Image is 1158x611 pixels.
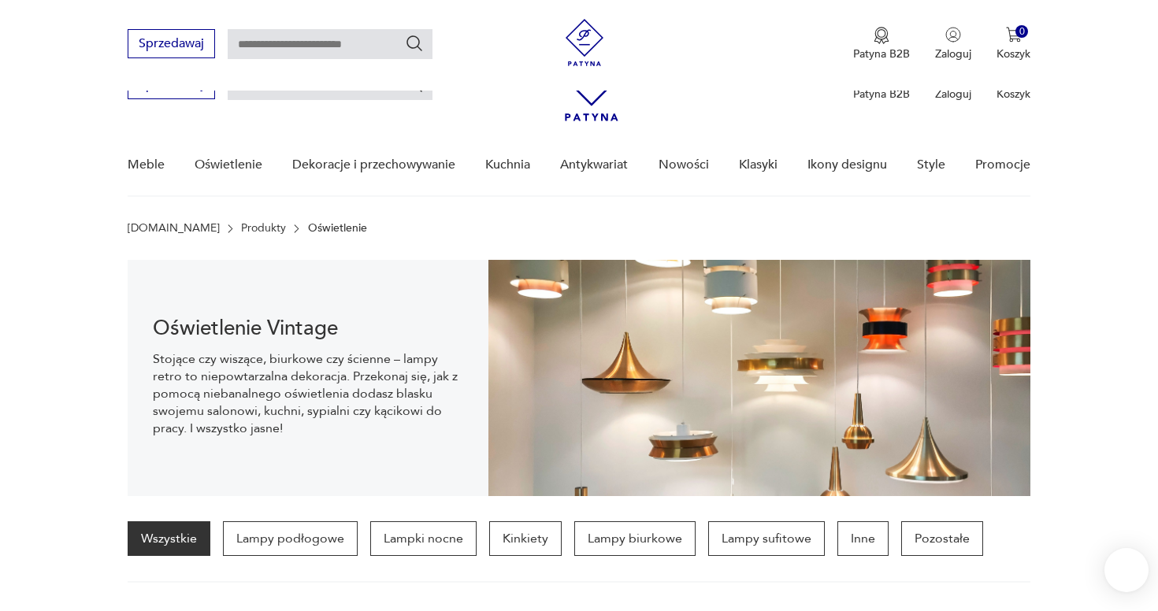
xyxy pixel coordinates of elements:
[485,135,530,195] a: Kuchnia
[405,34,424,53] button: Szukaj
[853,46,910,61] p: Patyna B2B
[853,27,910,61] a: Ikona medaluPatyna B2B
[488,260,1030,496] img: Oświetlenie
[489,521,562,556] a: Kinkiety
[1015,25,1029,39] div: 0
[195,135,262,195] a: Oświetlenie
[997,46,1030,61] p: Koszyk
[128,135,165,195] a: Meble
[128,521,210,556] a: Wszystkie
[370,521,477,556] a: Lampki nocne
[997,27,1030,61] button: 0Koszyk
[935,46,971,61] p: Zaloguj
[837,521,889,556] a: Inne
[997,87,1030,102] p: Koszyk
[128,222,220,235] a: [DOMAIN_NAME]
[292,135,455,195] a: Dekoracje i przechowywanie
[935,27,971,61] button: Zaloguj
[128,39,215,50] a: Sprzedawaj
[917,135,945,195] a: Style
[241,222,286,235] a: Produkty
[853,87,910,102] p: Patyna B2B
[308,222,367,235] p: Oświetlenie
[975,135,1030,195] a: Promocje
[739,135,778,195] a: Klasyki
[1006,27,1022,43] img: Ikona koszyka
[561,19,608,66] img: Patyna - sklep z meblami i dekoracjami vintage
[128,80,215,91] a: Sprzedawaj
[853,27,910,61] button: Patyna B2B
[574,521,696,556] a: Lampy biurkowe
[935,87,971,102] p: Zaloguj
[1104,548,1149,592] iframe: Smartsupp widget button
[874,27,889,44] img: Ikona medalu
[659,135,709,195] a: Nowości
[807,135,887,195] a: Ikony designu
[901,521,983,556] a: Pozostałe
[708,521,825,556] a: Lampy sufitowe
[153,319,464,338] h1: Oświetlenie Vintage
[128,29,215,58] button: Sprzedawaj
[153,350,464,437] p: Stojące czy wiszące, biurkowe czy ścienne – lampy retro to niepowtarzalna dekoracja. Przekonaj si...
[560,135,628,195] a: Antykwariat
[223,521,358,556] a: Lampy podłogowe
[945,27,961,43] img: Ikonka użytkownika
